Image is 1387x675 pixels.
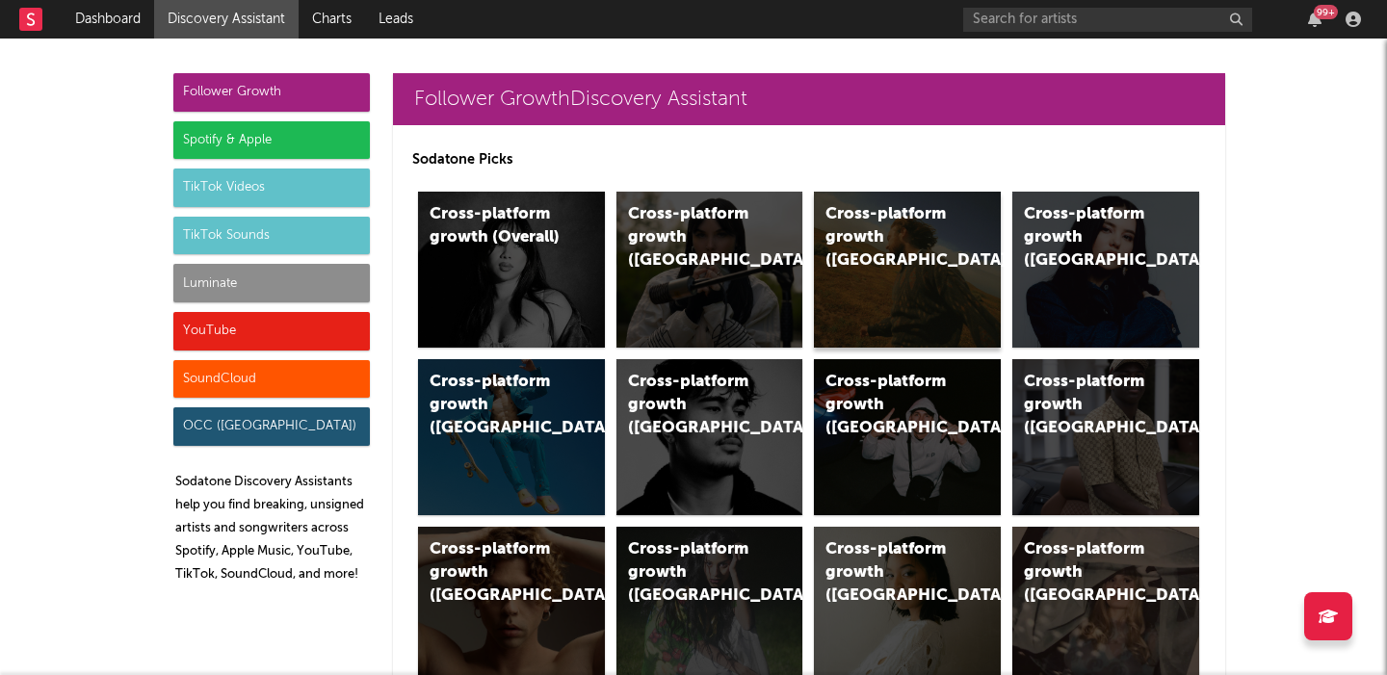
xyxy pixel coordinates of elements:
div: Cross-platform growth ([GEOGRAPHIC_DATA]) [628,203,759,273]
a: Follower GrowthDiscovery Assistant [393,73,1225,125]
div: Follower Growth [173,73,370,112]
a: Cross-platform growth ([GEOGRAPHIC_DATA]) [616,192,803,348]
div: Cross-platform growth ([GEOGRAPHIC_DATA]) [825,538,956,608]
a: Cross-platform growth ([GEOGRAPHIC_DATA]) [616,359,803,515]
div: Cross-platform growth ([GEOGRAPHIC_DATA]) [1024,371,1155,440]
div: Cross-platform growth ([GEOGRAPHIC_DATA]) [825,203,956,273]
div: SoundCloud [173,360,370,399]
div: Cross-platform growth ([GEOGRAPHIC_DATA]) [628,371,759,440]
div: Cross-platform growth ([GEOGRAPHIC_DATA]) [628,538,759,608]
div: Cross-platform growth ([GEOGRAPHIC_DATA]/GSA) [825,371,956,440]
div: YouTube [173,312,370,350]
div: Cross-platform growth (Overall) [430,203,561,249]
div: 99 + [1314,5,1338,19]
div: Spotify & Apple [173,121,370,160]
a: Cross-platform growth ([GEOGRAPHIC_DATA]/GSA) [814,359,1001,515]
a: Cross-platform growth (Overall) [418,192,605,348]
div: Cross-platform growth ([GEOGRAPHIC_DATA]) [1024,538,1155,608]
button: 99+ [1308,12,1322,27]
div: TikTok Sounds [173,217,370,255]
div: Luminate [173,264,370,302]
div: OCC ([GEOGRAPHIC_DATA]) [173,407,370,446]
div: Cross-platform growth ([GEOGRAPHIC_DATA]) [430,371,561,440]
input: Search for artists [963,8,1252,32]
a: Cross-platform growth ([GEOGRAPHIC_DATA]) [814,192,1001,348]
a: Cross-platform growth ([GEOGRAPHIC_DATA]) [1012,359,1199,515]
a: Cross-platform growth ([GEOGRAPHIC_DATA]) [418,359,605,515]
div: Cross-platform growth ([GEOGRAPHIC_DATA]) [430,538,561,608]
a: Cross-platform growth ([GEOGRAPHIC_DATA]) [1012,192,1199,348]
div: Cross-platform growth ([GEOGRAPHIC_DATA]) [1024,203,1155,273]
p: Sodatone Discovery Assistants help you find breaking, unsigned artists and songwriters across Spo... [175,471,370,586]
div: TikTok Videos [173,169,370,207]
p: Sodatone Picks [412,148,1206,171]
